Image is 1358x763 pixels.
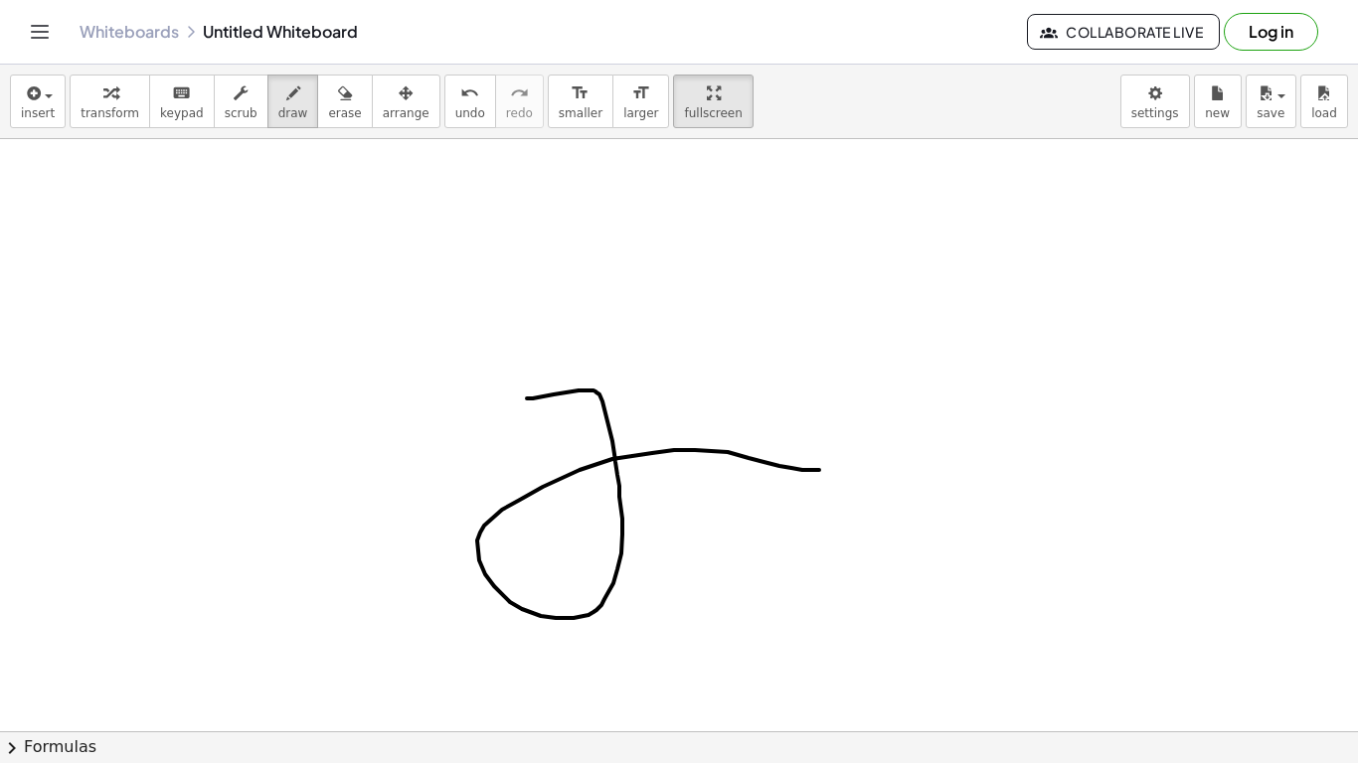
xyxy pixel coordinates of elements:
[172,81,191,105] i: keyboard
[267,75,319,128] button: draw
[1044,23,1203,41] span: Collaborate Live
[160,106,204,120] span: keypad
[149,75,215,128] button: keyboardkeypad
[1194,75,1242,128] button: new
[444,75,496,128] button: undoundo
[559,106,602,120] span: smaller
[673,75,753,128] button: fullscreen
[612,75,669,128] button: format_sizelarger
[214,75,268,128] button: scrub
[684,106,742,120] span: fullscreen
[548,75,613,128] button: format_sizesmaller
[81,106,139,120] span: transform
[1311,106,1337,120] span: load
[623,106,658,120] span: larger
[1120,75,1190,128] button: settings
[70,75,150,128] button: transform
[225,106,257,120] span: scrub
[510,81,529,105] i: redo
[372,75,440,128] button: arrange
[460,81,479,105] i: undo
[631,81,650,105] i: format_size
[1300,75,1348,128] button: load
[495,75,544,128] button: redoredo
[1246,75,1296,128] button: save
[24,16,56,48] button: Toggle navigation
[278,106,308,120] span: draw
[506,106,533,120] span: redo
[1224,13,1318,51] button: Log in
[1205,106,1230,120] span: new
[571,81,590,105] i: format_size
[383,106,429,120] span: arrange
[1131,106,1179,120] span: settings
[455,106,485,120] span: undo
[317,75,372,128] button: erase
[80,22,179,42] a: Whiteboards
[328,106,361,120] span: erase
[21,106,55,120] span: insert
[10,75,66,128] button: insert
[1027,14,1220,50] button: Collaborate Live
[1257,106,1284,120] span: save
